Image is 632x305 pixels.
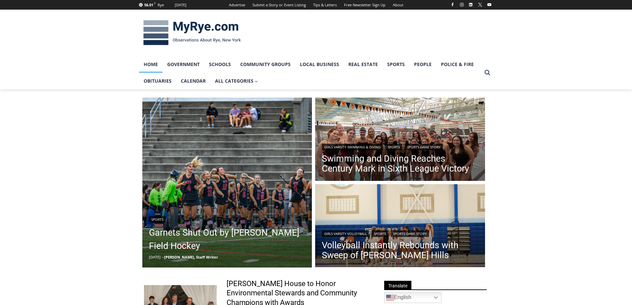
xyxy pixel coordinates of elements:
[322,154,478,174] a: Swimming and Diving Reaches Century Mark in Sixth League Victory
[322,230,369,237] a: Girls Varsity Volleyball
[322,142,478,150] div: | |
[405,144,443,150] a: Sports Game Story
[162,255,164,260] span: –
[204,56,236,73] a: Schools
[144,2,153,7] span: 56.01
[139,16,245,50] img: MyRye.com
[322,240,478,260] a: Volleyball Instantly Rebounds with Sweep of [PERSON_NAME] Hills
[449,1,456,9] a: Facebook
[149,255,161,260] time: [DATE]
[391,230,429,237] a: Sports Game Story
[142,98,312,267] img: (PHOTO: The Rye Field Hockey team celebrating on September 16, 2025. Credit: Maureen Tsuchida.)
[458,1,466,9] a: Instagram
[315,98,485,183] img: (PHOTO: The Rye - Rye Neck - Blind Brook Swim and Dive team from a victory on September 19, 2025....
[210,73,263,89] a: All Categories
[344,56,383,73] a: Real Estate
[476,1,484,9] a: X
[176,73,210,89] a: Calendar
[485,1,493,9] a: YouTube
[295,56,344,73] a: Local Business
[384,281,411,290] span: Translate
[467,1,475,9] a: Linkedin
[175,2,186,8] div: [DATE]
[154,1,156,5] span: F
[322,229,478,237] div: | |
[139,73,176,89] a: Obituaries
[149,216,166,223] a: Sports
[315,98,485,183] a: Read More Swimming and Diving Reaches Century Mark in Sixth League Victory
[149,226,306,253] a: Garnets Shut Out by [PERSON_NAME] Field Hockey
[139,56,481,90] nav: Primary Navigation
[163,56,204,73] a: Government
[372,230,388,237] a: Sports
[158,2,164,8] div: Rye
[384,292,442,303] a: English
[315,184,485,269] a: Read More Volleyball Instantly Rebounds with Sweep of Byram Hills
[436,56,478,73] a: Police & Fire
[386,144,402,150] a: Sports
[164,255,218,260] a: [PERSON_NAME], Staff Writer
[322,144,383,150] a: Girls Varsity Swimming & Diving
[409,56,436,73] a: People
[383,56,409,73] a: Sports
[481,67,493,79] button: View Search Form
[236,56,295,73] a: Community Groups
[139,56,163,73] a: Home
[142,98,312,267] a: Read More Garnets Shut Out by Horace Greeley Field Hockey
[215,77,258,85] span: All Categories
[386,294,394,302] img: en
[315,184,485,269] img: (PHOTO: The 2025 Rye Varsity Volleyball team from a 3-0 win vs. Port Chester on Saturday, Septemb...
